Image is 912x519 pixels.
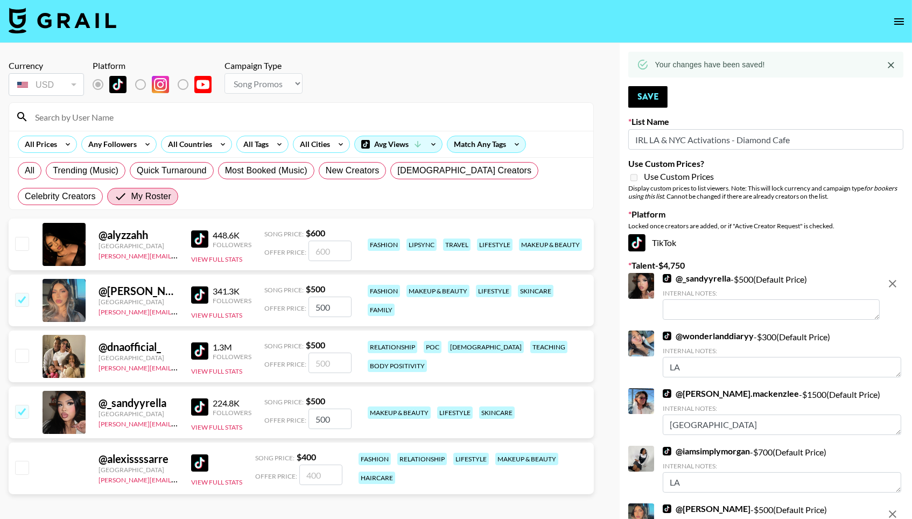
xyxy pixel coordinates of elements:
[518,285,553,297] div: skincare
[663,388,799,399] a: @[PERSON_NAME].mackenzlee
[628,184,897,200] em: for bookers using this list
[306,284,325,294] strong: $ 500
[308,241,352,261] input: 600
[99,298,178,306] div: [GEOGRAPHIC_DATA]
[213,342,251,353] div: 1.3M
[519,239,582,251] div: makeup & beauty
[213,241,251,249] div: Followers
[11,75,82,94] div: USD
[628,260,903,271] label: Talent - $ 4,750
[655,55,765,74] div: Your changes have been saved!
[264,398,304,406] span: Song Price:
[663,273,880,320] div: - $ 500 (Default Price)
[663,389,671,398] img: TikTok
[293,136,332,152] div: All Cities
[628,184,903,200] div: Display custom prices to list viewers. Note: This will lock currency and campaign type . Cannot b...
[663,331,901,377] div: - $ 300 (Default Price)
[663,273,731,284] a: @_sandyyrella
[477,239,513,251] div: lifestyle
[191,454,208,472] img: TikTok
[191,478,242,486] button: View Full Stats
[882,273,903,294] button: remove
[225,60,303,71] div: Campaign Type
[93,60,220,71] div: Platform
[99,284,178,298] div: @ [PERSON_NAME]
[355,136,442,152] div: Avg Views
[476,285,511,297] div: lifestyle
[326,164,380,177] span: New Creators
[628,222,903,230] div: Locked once creators are added, or if "Active Creator Request" is checked.
[628,116,903,127] label: List Name
[25,190,96,203] span: Celebrity Creators
[152,76,169,93] img: Instagram
[368,360,427,372] div: body positivity
[99,474,258,484] a: [PERSON_NAME][EMAIL_ADDRESS][DOMAIN_NAME]
[628,234,646,251] img: TikTok
[99,340,178,354] div: @ dnaofficial_
[530,341,567,353] div: teaching
[628,234,903,251] div: TikTok
[9,8,116,33] img: Grail Talent
[264,304,306,312] span: Offer Price:
[213,409,251,417] div: Followers
[299,465,342,485] input: 400
[406,285,469,297] div: makeup & beauty
[99,452,178,466] div: @ alexissssarre
[406,239,437,251] div: lipsync
[18,136,59,152] div: All Prices
[308,353,352,373] input: 500
[437,406,473,419] div: lifestyle
[264,286,304,294] span: Song Price:
[663,347,901,355] div: Internal Notes:
[99,410,178,418] div: [GEOGRAPHIC_DATA]
[888,11,910,32] button: open drawer
[213,398,251,409] div: 224.8K
[99,306,258,316] a: [PERSON_NAME][EMAIL_ADDRESS][DOMAIN_NAME]
[368,406,431,419] div: makeup & beauty
[306,340,325,350] strong: $ 500
[264,360,306,368] span: Offer Price:
[99,242,178,250] div: [GEOGRAPHIC_DATA]
[663,331,754,341] a: @wonderlanddiaryy
[93,73,220,96] div: Remove selected talent to change platforms
[663,462,901,470] div: Internal Notes:
[131,190,171,203] span: My Roster
[264,230,304,238] span: Song Price:
[25,164,34,177] span: All
[663,446,901,493] div: - $ 700 (Default Price)
[644,171,714,182] span: Use Custom Prices
[237,136,271,152] div: All Tags
[255,454,294,462] span: Song Price:
[663,447,671,455] img: TikTok
[264,342,304,350] span: Song Price:
[663,504,671,513] img: TikTok
[191,398,208,416] img: TikTok
[264,248,306,256] span: Offer Price:
[447,136,525,152] div: Match Any Tags
[368,304,395,316] div: family
[191,255,242,263] button: View Full Stats
[137,164,207,177] span: Quick Turnaround
[191,367,242,375] button: View Full Stats
[53,164,118,177] span: Trending (Music)
[213,297,251,305] div: Followers
[453,453,489,465] div: lifestyle
[82,136,139,152] div: Any Followers
[306,396,325,406] strong: $ 500
[109,76,127,93] img: TikTok
[297,452,316,462] strong: $ 400
[213,230,251,241] div: 448.6K
[99,396,178,410] div: @ _sandyyrella
[9,60,84,71] div: Currency
[359,472,395,484] div: haircare
[308,297,352,317] input: 500
[306,228,325,238] strong: $ 600
[397,164,531,177] span: [DEMOGRAPHIC_DATA] Creators
[443,239,471,251] div: travel
[663,404,901,412] div: Internal Notes:
[424,341,441,353] div: poc
[397,453,447,465] div: relationship
[663,332,671,340] img: TikTok
[368,285,400,297] div: fashion
[663,472,901,493] textarea: LA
